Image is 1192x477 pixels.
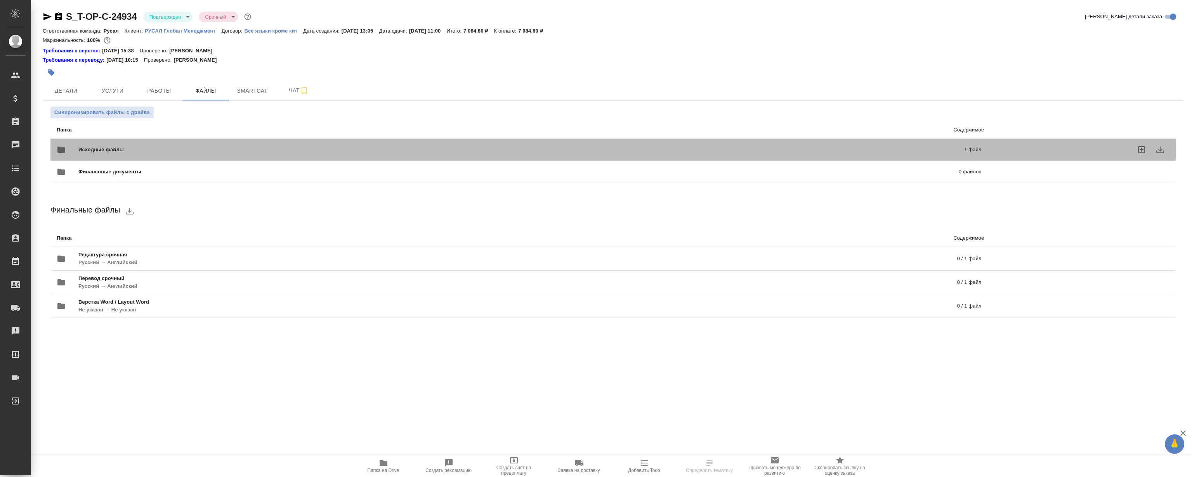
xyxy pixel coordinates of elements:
button: Срочный [203,14,228,20]
p: Русский → Английский [78,259,547,266]
p: 0 / 1 файл [547,278,982,286]
button: folder [52,249,71,268]
p: Маржинальность: [43,37,87,43]
span: Услуги [94,86,131,96]
button: Доп статусы указывают на важность/срочность заказа [243,12,253,22]
p: 7 084,80 ₽ [463,28,494,34]
span: Файлы [187,86,224,96]
p: [DATE] 15:38 [102,47,140,55]
p: Русский → Английский [78,282,547,290]
button: download [1151,140,1169,159]
svg: Подписаться [300,86,309,95]
span: 🙏 [1168,436,1181,452]
p: Проверено: [140,47,170,55]
p: Содержимое [513,126,984,134]
p: 0 / 1 файл [547,255,982,263]
span: [PERSON_NAME] детали заказа [1085,13,1162,21]
button: folder [52,140,71,159]
button: Скопировать ссылку [54,12,63,21]
div: Подтвержден [143,12,193,22]
span: Smartcat [234,86,271,96]
span: Работы [141,86,178,96]
p: [PERSON_NAME] [169,47,218,55]
p: Клиент: [125,28,145,34]
p: Итого: [446,28,463,34]
span: Верстка Word / Layout Word [78,298,553,306]
div: Подтвержден [199,12,238,22]
span: Перевод срочный [78,275,547,282]
p: [DATE] 11:00 [409,28,447,34]
button: folder [52,297,71,315]
p: 7 084,80 ₽ [518,28,549,34]
span: Детали [47,86,85,96]
button: download [120,202,139,220]
p: Проверено: [144,56,174,64]
span: Синхронизировать файлы с драйва [54,109,150,116]
span: Исходные файлы [78,146,544,154]
p: К оплате: [494,28,518,34]
button: Скопировать ссылку для ЯМессенджера [43,12,52,21]
p: Ответственная команда: [43,28,104,34]
a: РУСАЛ Глобал Менеджмент [145,27,222,34]
p: Договор: [222,28,245,34]
p: Содержимое [513,234,984,242]
a: Требования к переводу: [43,56,106,64]
p: 1 файл [544,146,982,154]
div: Нажми, чтобы открыть папку с инструкцией [43,47,102,55]
a: S_T-OP-C-24934 [66,11,137,22]
p: [DATE] 10:15 [106,56,144,64]
label: uploadFiles [1132,140,1151,159]
button: Подтвержден [147,14,184,20]
p: [DATE] 13:05 [342,28,379,34]
p: Дата сдачи: [379,28,409,34]
button: 0.00 RUB; [102,35,112,45]
p: 100% [87,37,102,43]
p: Русал [104,28,125,34]
a: Требования к верстке: [43,47,102,55]
p: [PERSON_NAME] [174,56,222,64]
p: 0 / 1 файл [553,302,982,310]
button: folder [52,162,71,181]
p: 0 файлов [550,168,982,176]
button: Добавить тэг [43,64,60,81]
p: Все языки кроме кит [244,28,303,34]
span: Редактура срочная [78,251,547,259]
button: 🙏 [1165,434,1184,454]
p: РУСАЛ Глобал Менеджмент [145,28,222,34]
p: Не указан → Не указан [78,306,553,314]
a: Все языки кроме кит [244,27,303,34]
span: Финансовые документы [78,168,550,176]
button: folder [52,273,71,292]
span: Чат [280,86,318,95]
p: Папка [57,126,513,134]
p: Папка [57,234,513,242]
div: Нажми, чтобы открыть папку с инструкцией [43,56,106,64]
span: Финальные файлы [50,206,120,214]
button: Синхронизировать файлы с драйва [50,107,154,118]
p: Дата создания: [303,28,341,34]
